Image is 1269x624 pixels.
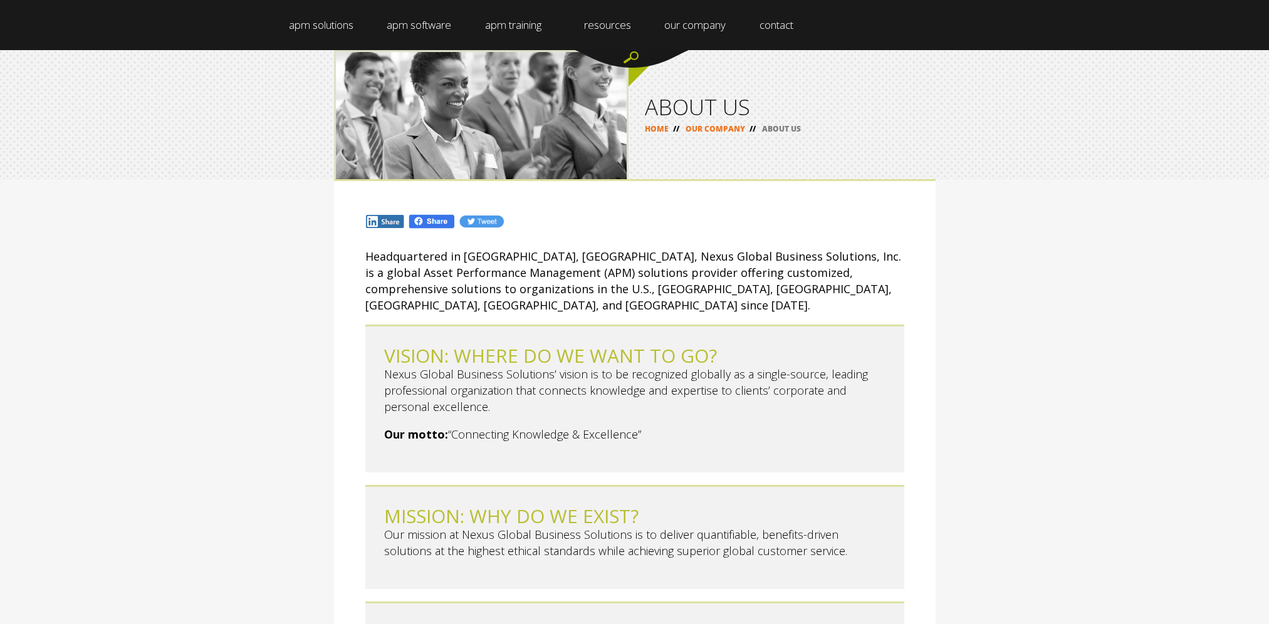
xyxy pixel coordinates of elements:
a: HOME [645,123,669,134]
h2: VISION: WHERE DO WE WANT TO GO? [384,345,885,366]
h2: MISSION: WHY DO WE EXIST? [384,506,885,526]
a: OUR COMPANY [686,123,745,134]
img: Tw.jpg [459,214,504,229]
p: Nexus Global Business Solutions’ vision is to be recognized globally as a single-source, leading ... [384,366,885,415]
p: Headquartered in [GEOGRAPHIC_DATA], [GEOGRAPHIC_DATA], Nexus Global Business Solutions, Inc. is a... [365,248,904,313]
strong: Our motto: [384,427,448,442]
img: In.jpg [365,214,405,229]
p: “Connecting Knowledge & Excellence” [384,426,885,442]
span: // [669,123,684,134]
p: Our mission at Nexus Global Business Solutions is to deliver quantifiable, benefits-driven soluti... [384,526,885,559]
img: Fb.png [408,214,456,229]
span: // [745,123,760,134]
h1: ABOUT US [645,96,919,118]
